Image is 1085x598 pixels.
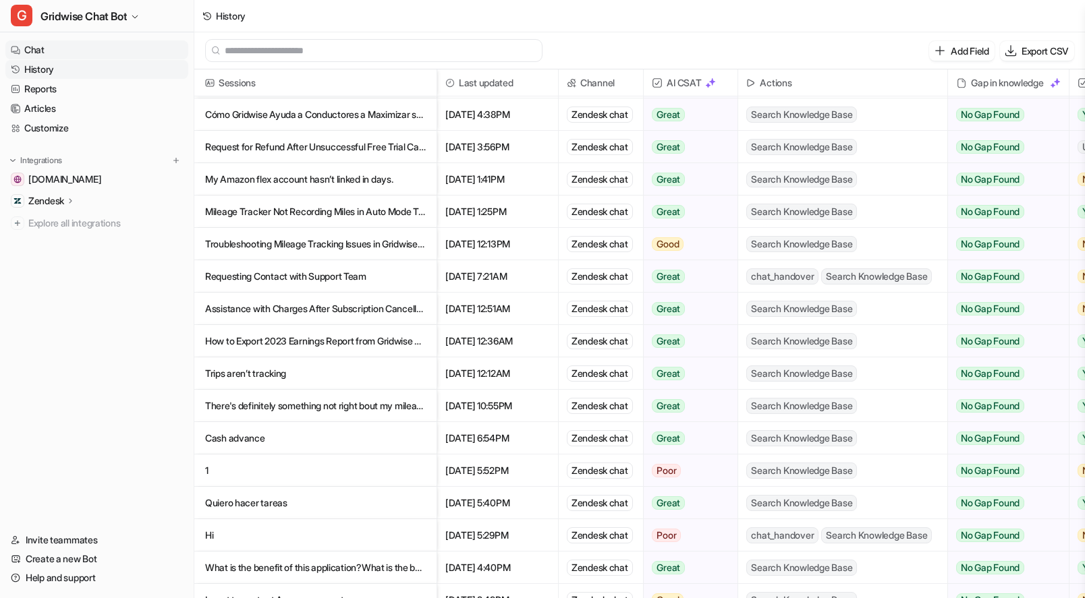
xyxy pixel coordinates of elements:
[13,175,22,183] img: gridwise.io
[205,260,426,293] p: Requesting Contact with Support Team
[948,357,1059,390] button: No Gap Found
[567,527,633,543] div: Zendesk chat
[5,531,188,549] a: Invite teammates
[443,196,553,228] span: [DATE] 1:25PM
[652,399,685,413] span: Great
[216,9,246,23] div: History
[205,325,426,357] p: How to Export 2023 Earnings Report from Gridwise App
[205,228,426,260] p: Troubleshooting Mileage Tracking Issues in Gridwise App
[652,496,685,510] span: Great
[443,260,553,293] span: [DATE] 7:21AM
[567,398,633,414] div: Zendesk chat
[652,431,685,445] span: Great
[929,41,994,61] button: Add Field
[948,390,1059,422] button: No Gap Found
[28,212,183,234] span: Explore all integrations
[746,495,857,511] span: Search Knowledge Base
[948,131,1059,163] button: No Gap Found
[443,422,553,454] span: [DATE] 6:54PM
[443,293,553,325] span: [DATE] 12:51AM
[948,487,1059,519] button: No Gap Found
[205,293,426,325] p: Assistance with Charges After Subscription Cancellation
[948,519,1059,551] button: No Gap Found
[5,549,188,568] a: Create a new Bot
[652,108,685,121] span: Great
[205,487,426,519] p: Quiero hacer tareas
[644,551,729,584] button: Great
[13,197,22,205] img: Zendesk
[956,108,1024,121] span: No Gap Found
[205,196,426,228] p: Mileage Tracker Not Recording Miles in Auto Mode Troubleshooting
[567,139,633,155] div: Zendesk chat
[746,236,857,252] span: Search Knowledge Base
[28,194,64,208] p: Zendesk
[948,325,1059,357] button: No Gap Found
[652,529,681,542] span: Poor
[567,268,633,285] div: Zendesk chat
[652,270,685,283] span: Great
[567,171,633,187] div: Zendesk chat
[652,173,685,186] span: Great
[5,60,188,79] a: History
[644,357,729,390] button: Great
[5,119,188,138] a: Customize
[5,154,66,167] button: Integrations
[567,462,633,479] div: Zendesk chat
[746,107,857,123] span: Search Knowledge Base
[746,430,857,446] span: Search Knowledge Base
[746,301,857,317] span: Search Knowledge Base
[205,551,426,584] p: What is the benefit of this application?What is the benefit of this application?
[948,228,1059,260] button: No Gap Found
[652,205,685,218] span: Great
[11,216,24,230] img: explore all integrations
[956,237,1024,251] span: No Gap Found
[644,293,729,325] button: Great
[443,454,553,487] span: [DATE] 5:52PM
[644,454,729,487] button: Poor
[652,561,685,574] span: Great
[948,260,1059,293] button: No Gap Found
[652,302,685,316] span: Great
[644,422,729,454] button: Great
[956,173,1024,186] span: No Gap Found
[5,40,188,59] a: Chat
[20,155,62,166] p: Integrations
[443,487,553,519] span: [DATE] 5:40PM
[644,196,729,228] button: Great
[567,236,633,252] div: Zendesk chat
[11,5,32,26] span: G
[956,367,1024,380] span: No Gap Found
[1000,41,1074,61] button: Export CSV
[205,98,426,131] p: Cómo Gridwise Ayuda a Conductores a Maximizar sus Ganancias
[760,69,791,96] h2: Actions
[171,156,181,165] img: menu_add.svg
[652,464,681,477] span: Poor
[953,69,1063,96] div: Gap in knowledge
[564,69,638,96] span: Channel
[956,529,1024,542] span: No Gap Found
[5,214,188,233] a: Explore all integrations
[746,268,818,285] span: chat_handover
[956,399,1024,413] span: No Gap Found
[956,302,1024,316] span: No Gap Found
[746,398,857,414] span: Search Knowledge Base
[567,560,633,576] div: Zendesk chat
[948,422,1059,454] button: No Gap Found
[205,357,426,390] p: Trips aren’t tracking
[644,325,729,357] button: Great
[652,237,684,251] span: Good
[956,334,1024,348] span: No Gap Found
[948,163,1059,196] button: No Gap Found
[956,431,1024,445] span: No Gap Found
[443,69,553,96] span: Last updated
[948,98,1059,131] button: No Gap Found
[443,519,553,551] span: [DATE] 5:29PM
[205,163,426,196] p: My Amazon flex account hasn’t linked in days.
[948,196,1059,228] button: No Gap Found
[746,462,857,479] span: Search Knowledge Base
[205,131,426,163] p: Request for Refund After Unsuccessful Free Trial Cancellation
[746,171,857,187] span: Search Knowledge Base
[746,204,857,220] span: Search Knowledge Base
[567,495,633,511] div: Zendesk chat
[40,7,127,26] span: Gridwise Chat Bot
